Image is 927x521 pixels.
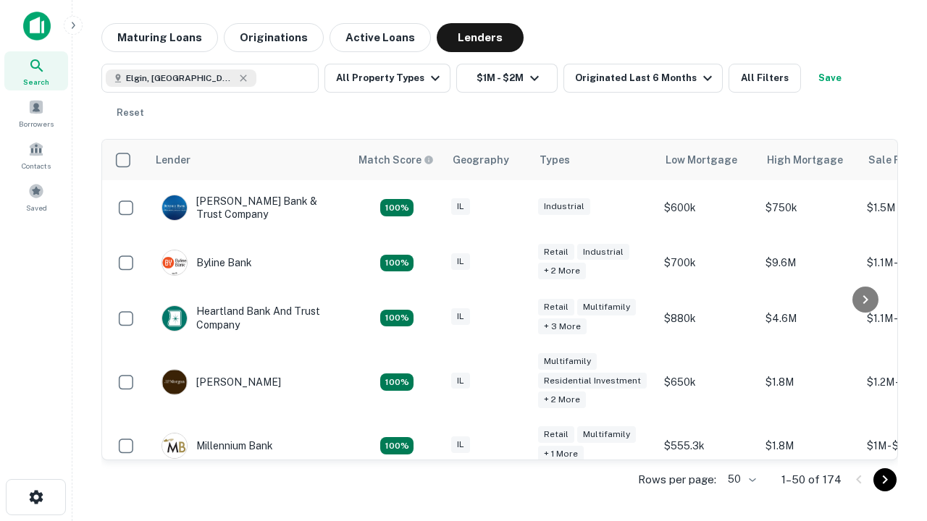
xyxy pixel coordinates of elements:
th: Capitalize uses an advanced AI algorithm to match your search with the best lender. The match sco... [350,140,444,180]
div: Retail [538,299,574,315]
img: picture [162,370,187,394]
td: $600k [657,180,758,235]
div: IL [451,436,470,453]
img: picture [162,433,187,458]
div: Byline Bank [162,250,252,276]
th: Geography [444,140,531,180]
div: Capitalize uses an advanced AI algorithm to match your search with the best lender. The match sco... [358,152,434,168]
div: Multifamily [577,299,636,315]
button: Reset [107,98,154,127]
th: High Mortgage [758,140,860,180]
div: IL [451,308,470,325]
div: Matching Properties: 18, hasApolloMatch: undefined [380,255,414,272]
td: $1.8M [758,346,860,419]
iframe: Chat Widget [855,359,927,428]
div: Matching Properties: 16, hasApolloMatch: undefined [380,437,414,454]
td: $9.6M [758,235,860,290]
div: + 3 more [538,318,587,335]
div: IL [451,198,470,215]
div: Matching Properties: 20, hasApolloMatch: undefined [380,310,414,327]
div: Millennium Bank [162,433,273,459]
div: Low Mortgage [666,151,737,169]
div: Matching Properties: 24, hasApolloMatch: undefined [380,373,414,391]
span: Saved [26,202,47,213]
td: $700k [657,235,758,290]
span: Elgin, [GEOGRAPHIC_DATA], [GEOGRAPHIC_DATA] [126,72,235,85]
button: Originations [224,23,324,52]
h6: Match Score [358,152,431,168]
a: Borrowers [4,93,68,132]
img: picture [162,195,187,220]
span: Search [23,76,49,88]
button: All Property Types [324,64,450,93]
td: $1.8M [758,418,860,473]
div: Retail [538,244,574,260]
div: 50 [722,469,758,490]
p: Rows per page: [638,471,716,488]
div: Matching Properties: 28, hasApolloMatch: undefined [380,199,414,216]
div: + 2 more [538,391,586,408]
div: IL [451,253,470,270]
button: Go to next page [873,468,897,491]
img: picture [162,250,187,275]
td: $650k [657,346,758,419]
span: Borrowers [19,118,54,130]
div: Geography [453,151,509,169]
a: Search [4,51,68,90]
div: Lender [156,151,190,169]
div: Retail [538,426,574,443]
td: $4.6M [758,290,860,345]
button: Active Loans [330,23,431,52]
div: + 1 more [538,446,584,462]
td: $750k [758,180,860,235]
div: Heartland Bank And Trust Company [162,305,335,331]
button: Originated Last 6 Months [563,64,723,93]
div: Multifamily [577,426,636,443]
div: + 2 more [538,263,586,279]
td: $880k [657,290,758,345]
button: Save your search to get updates of matches that match your search criteria. [807,64,853,93]
div: Multifamily [538,353,597,370]
th: Low Mortgage [657,140,758,180]
div: High Mortgage [767,151,843,169]
td: $555.3k [657,418,758,473]
button: $1M - $2M [456,64,558,93]
p: 1–50 of 174 [781,471,842,488]
a: Contacts [4,135,68,174]
div: [PERSON_NAME] [162,369,281,395]
div: Types [540,151,570,169]
button: Lenders [437,23,524,52]
div: IL [451,373,470,389]
div: Industrial [538,198,590,215]
div: Industrial [577,244,629,260]
div: Residential Investment [538,373,647,389]
span: Contacts [22,160,51,171]
th: Types [531,140,657,180]
button: All Filters [729,64,801,93]
div: [PERSON_NAME] Bank & Trust Company [162,195,335,221]
img: capitalize-icon.png [23,12,51,41]
th: Lender [147,140,350,180]
a: Saved [4,177,68,216]
img: picture [162,306,187,331]
div: Originated Last 6 Months [575,69,716,87]
button: Maturing Loans [101,23,218,52]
